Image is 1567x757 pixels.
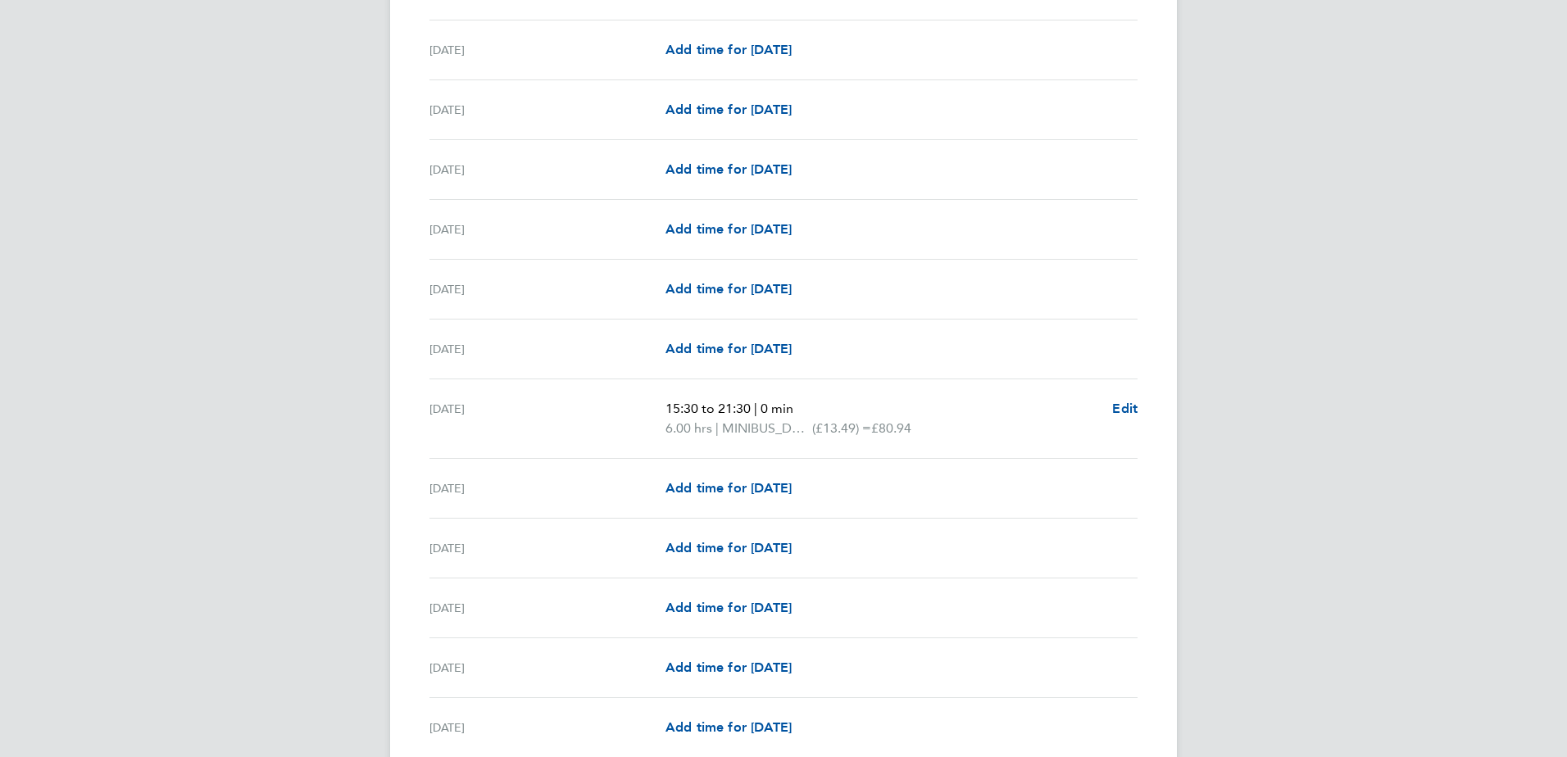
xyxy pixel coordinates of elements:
div: [DATE] [429,718,665,737]
div: [DATE] [429,40,665,60]
div: [DATE] [429,339,665,359]
div: [DATE] [429,160,665,179]
span: Add time for [DATE] [665,341,792,356]
span: Add time for [DATE] [665,161,792,177]
a: Edit [1112,399,1138,419]
a: Add time for [DATE] [665,40,792,60]
a: Add time for [DATE] [665,100,792,120]
span: Add time for [DATE] [665,480,792,496]
a: Add time for [DATE] [665,160,792,179]
span: Add time for [DATE] [665,600,792,615]
div: [DATE] [429,399,665,438]
span: Add time for [DATE] [665,42,792,57]
a: Add time for [DATE] [665,658,792,678]
span: Add time for [DATE] [665,221,792,237]
span: Add time for [DATE] [665,660,792,675]
span: 15:30 to 21:30 [665,401,751,416]
span: Add time for [DATE] [665,540,792,555]
a: Add time for [DATE] [665,220,792,239]
a: Add time for [DATE] [665,279,792,299]
span: 6.00 hrs [665,420,712,436]
a: Add time for [DATE] [665,538,792,558]
div: [DATE] [429,220,665,239]
span: | [715,420,719,436]
div: [DATE] [429,478,665,498]
div: [DATE] [429,100,665,120]
span: | [754,401,757,416]
div: [DATE] [429,658,665,678]
div: [DATE] [429,538,665,558]
span: Add time for [DATE] [665,281,792,297]
div: [DATE] [429,598,665,618]
a: Add time for [DATE] [665,478,792,498]
a: Add time for [DATE] [665,718,792,737]
span: Add time for [DATE] [665,719,792,735]
span: £80.94 [871,420,911,436]
a: Add time for [DATE] [665,339,792,359]
span: Add time for [DATE] [665,102,792,117]
div: [DATE] [429,279,665,299]
span: 0 min [761,401,793,416]
a: Add time for [DATE] [665,598,792,618]
span: Edit [1112,401,1138,416]
span: (£13.49) = [812,420,871,436]
span: MINIBUS_DRIVERS [722,419,812,438]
